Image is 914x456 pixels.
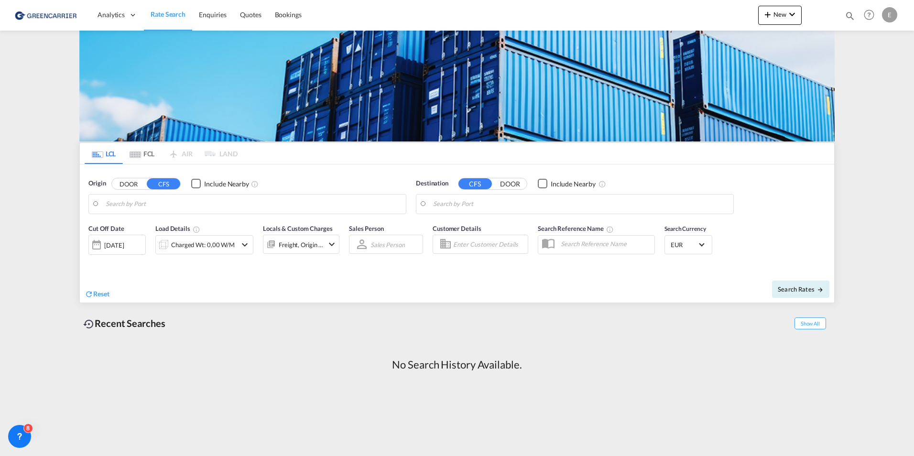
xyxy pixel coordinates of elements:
[263,225,333,232] span: Locals & Custom Charges
[392,358,522,372] div: No Search History Available.
[240,11,261,19] span: Quotes
[670,238,707,251] md-select: Select Currency: € EUREuro
[263,235,339,254] div: Freight Origin Destinationicon-chevron-down
[199,11,227,19] span: Enquiries
[83,318,95,330] md-icon: icon-backup-restore
[453,237,525,251] input: Enter Customer Details
[79,31,835,141] img: GreenCarrierFCL_LCL.png
[204,179,249,189] div: Include Nearby
[458,178,492,189] button: CFS
[772,281,829,298] button: Search Ratesicon-arrow-right
[155,235,253,254] div: Charged Wt: 0,00 W/Micon-chevron-down
[88,225,124,232] span: Cut Off Date
[171,238,235,251] div: Charged Wt: 0,00 W/M
[193,226,200,233] md-icon: Chargeable Weight
[882,7,897,22] div: E
[778,285,824,293] span: Search Rates
[85,143,238,164] md-pagination-wrapper: Use the left and right arrow keys to navigate between tabs
[123,143,161,164] md-tab-item: FCL
[155,225,200,232] span: Load Details
[88,235,146,255] div: [DATE]
[88,179,106,188] span: Origin
[93,290,109,298] span: Reset
[279,238,324,251] div: Freight Origin Destination
[551,179,596,189] div: Include Nearby
[191,179,249,189] md-checkbox: Checkbox No Ink
[671,240,697,249] span: EUR
[664,225,706,232] span: Search Currency
[85,289,109,300] div: icon-refreshReset
[326,239,337,250] md-icon: icon-chevron-down
[151,10,185,18] span: Rate Search
[98,10,125,20] span: Analytics
[14,4,79,26] img: 1378a7308afe11ef83610d9e779c6b34.png
[493,178,527,189] button: DOOR
[147,178,180,189] button: CFS
[786,9,798,20] md-icon: icon-chevron-down
[762,11,798,18] span: New
[79,313,169,334] div: Recent Searches
[85,290,93,298] md-icon: icon-refresh
[370,238,406,251] md-select: Sales Person
[556,237,654,251] input: Search Reference Name
[433,197,729,211] input: Search by Port
[80,164,834,303] div: Origin DOOR CFS Checkbox No InkUnchecked: Ignores neighbouring ports when fetching rates.Checked ...
[538,179,596,189] md-checkbox: Checkbox No Ink
[817,286,824,293] md-icon: icon-arrow-right
[112,178,145,189] button: DOOR
[606,226,614,233] md-icon: Your search will be saved by the below given name
[85,143,123,164] md-tab-item: LCL
[845,11,855,25] div: icon-magnify
[758,6,802,25] button: icon-plus 400-fgNewicon-chevron-down
[275,11,302,19] span: Bookings
[433,225,481,232] span: Customer Details
[239,239,250,250] md-icon: icon-chevron-down
[106,197,401,211] input: Search by Port
[845,11,855,21] md-icon: icon-magnify
[538,225,614,232] span: Search Reference Name
[861,7,877,23] span: Help
[762,9,773,20] md-icon: icon-plus 400-fg
[598,180,606,188] md-icon: Unchecked: Ignores neighbouring ports when fetching rates.Checked : Includes neighbouring ports w...
[88,254,96,267] md-datepicker: Select
[416,179,448,188] span: Destination
[349,225,384,232] span: Sales Person
[794,317,826,329] span: Show All
[104,241,124,250] div: [DATE]
[861,7,882,24] div: Help
[251,180,259,188] md-icon: Unchecked: Ignores neighbouring ports when fetching rates.Checked : Includes neighbouring ports w...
